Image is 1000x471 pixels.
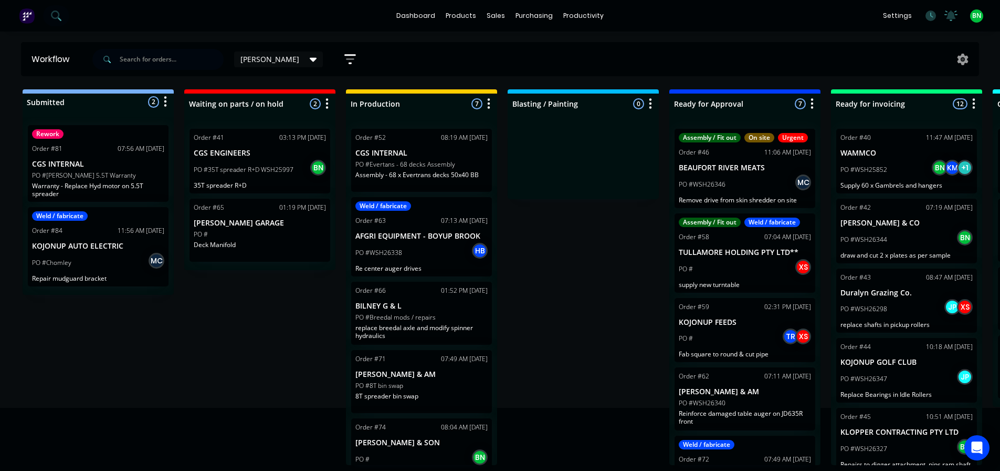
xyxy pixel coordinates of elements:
[840,251,973,259] p: draw and cut 2 x plates as per sample
[355,149,488,158] p: CGS INTERNAL
[355,248,402,258] p: PO #WSH26338
[840,391,973,398] p: Replace Bearings in Idle Rollers
[194,165,293,175] p: PO #35T spreader R+D WSH25997
[878,8,917,24] div: settings
[355,354,386,364] div: Order #71
[679,163,811,172] p: BEAUFORT RIVER MEATS
[441,423,488,432] div: 08:04 AM [DATE]
[472,449,488,465] div: BN
[118,144,164,153] div: 07:56 AM [DATE]
[120,49,224,70] input: Search for orders...
[194,230,208,239] p: PO #
[795,175,811,190] div: MC
[194,133,224,142] div: Order #41
[441,286,488,295] div: 01:52 PM [DATE]
[355,286,386,295] div: Order #66
[32,160,164,169] p: CGS INTERNAL
[679,350,811,358] p: Fab square to round & cut pipe
[355,232,488,241] p: AFGRI EQUIPMENT - BOYUP BROOK
[957,160,973,176] div: + 1
[964,435,990,460] div: Open Intercom Messenger
[840,235,887,244] p: PO #WSH26344
[32,258,71,268] p: PO #Chomley
[679,218,741,227] div: Assembly / Fit out
[351,197,492,277] div: Weld / fabricateOrder #6307:13 AM [DATE]AFGRI EQUIPMENT - BOYUP BROOKPO #WSH26338HBRe center auge...
[679,455,709,464] div: Order #72
[840,219,973,228] p: [PERSON_NAME] & CO
[279,203,326,212] div: 01:19 PM [DATE]
[194,149,326,158] p: CGS ENGINEERS
[194,241,326,249] p: Deck Manifold
[675,298,815,363] div: Order #5902:31 PM [DATE]KOJONUP FEEDSPO #TRXSFab square to round & cut pipe
[957,439,973,455] div: BN
[840,374,887,384] p: PO #WSH26347
[926,133,973,142] div: 11:47 AM [DATE]
[972,11,981,21] span: BN
[355,313,436,322] p: PO #Breedal mods / repairs
[679,281,811,289] p: supply new turntable
[355,171,488,179] p: Assembly - 68 x Evertrans decks 50x40 BB
[679,232,709,242] div: Order #58
[840,304,887,314] p: PO #WSH26298
[783,329,798,344] div: TR
[32,242,164,251] p: KOJONUP AUTO ELECTRIC
[840,342,871,352] div: Order #44
[957,369,973,385] div: JP
[840,428,973,437] p: KLOPPER CONTRACTING PTY LTD
[32,171,136,180] p: PO #[PERSON_NAME] 5.5T Warranty
[355,381,403,391] p: PO #8T bin swap
[795,329,811,344] div: XS
[679,148,709,157] div: Order #46
[944,160,960,176] div: KM
[840,181,973,189] p: Supply 60 x Gambrels and hangers
[679,409,811,425] p: Reinforce damaged table auger on JD635R front
[926,203,973,212] div: 07:19 AM [DATE]
[764,232,811,242] div: 07:04 AM [DATE]
[679,180,725,189] p: PO #WSH26346
[840,149,973,158] p: WAMMCO
[355,160,455,169] p: PO #Evertans - 68 decks Assembly
[194,203,224,212] div: Order #65
[840,165,887,175] p: PO #WSH25852
[679,334,693,343] p: PO #
[679,387,811,396] p: [PERSON_NAME] & AM
[510,8,558,24] div: purchasing
[795,259,811,275] div: XS
[355,370,488,379] p: [PERSON_NAME] & AM
[840,289,973,298] p: Duralyn Grazing Co.
[744,218,800,227] div: Weld / fabricate
[679,302,709,312] div: Order #59
[351,282,492,345] div: Order #6601:52 PM [DATE]BILNEY G & LPO #Breedal mods / repairsreplace breedal axle and modify spi...
[240,54,299,65] span: [PERSON_NAME]
[355,201,411,211] div: Weld / fabricate
[840,321,973,329] p: replace shafts in pickup rollers
[675,129,815,208] div: Assembly / Fit outOn siteUrgentOrder #4611:06 AM [DATE]BEAUFORT RIVER MEATSPO #WSH26346MCRemove d...
[957,299,973,315] div: XS
[118,226,164,236] div: 11:56 AM [DATE]
[32,182,164,198] p: Warranty - Replace Hyd motor on 5.5T spreader
[19,8,35,24] img: Factory
[836,338,977,403] div: Order #4410:18 AM [DATE]KOJONUP GOLF CLUBPO #WSH26347JPReplace Bearings in Idle Rollers
[472,243,488,259] div: HB
[355,423,386,432] div: Order #74
[32,129,64,139] div: Rework
[778,133,808,142] div: Urgent
[836,129,977,193] div: Order #4011:47 AM [DATE]WAMMCOPO #WSH25852BNKM+1Supply 60 x Gambrels and hangers
[679,133,741,142] div: Assembly / Fit out
[679,398,725,408] p: PO #WSH26340
[28,125,169,202] div: ReworkOrder #8107:56 AM [DATE]CGS INTERNALPO #[PERSON_NAME] 5.5T WarrantyWarranty - Replace Hyd m...
[679,248,811,257] p: TULLAMORE HOLDING PTY LTD**
[355,133,386,142] div: Order #52
[351,129,492,192] div: Order #5208:19 AM [DATE]CGS INTERNALPO #Evertans - 68 decks AssemblyAssembly - 68 x Evertrans dec...
[28,207,169,286] div: Weld / fabricateOrder #8411:56 AM [DATE]KOJONUP AUTO ELECTRICPO #ChomleyMCRepair mudguard bracket
[840,273,871,282] div: Order #43
[355,324,488,340] p: replace breedal axle and modify spinner hydraulics
[149,253,164,269] div: MC
[391,8,440,24] a: dashboard
[32,226,62,236] div: Order #84
[926,412,973,422] div: 10:51 AM [DATE]
[675,367,815,431] div: Order #6207:11 AM [DATE][PERSON_NAME] & AMPO #WSH26340Reinforce damaged table auger on JD635R front
[679,196,811,204] p: Remove drive from skin shredder on site
[32,274,164,282] p: Repair mudguard bracket
[441,216,488,226] div: 07:13 AM [DATE]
